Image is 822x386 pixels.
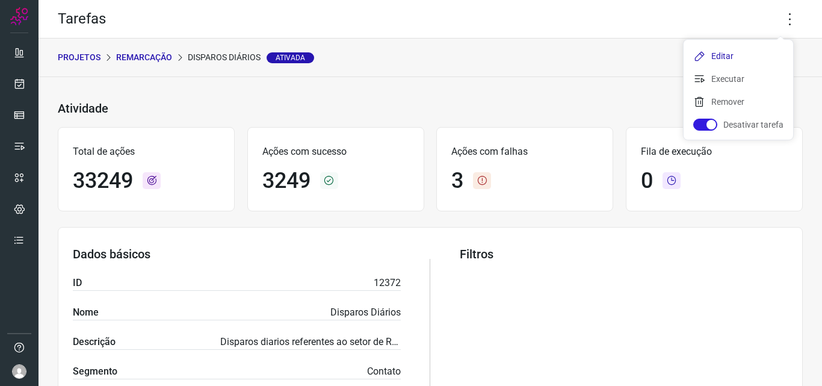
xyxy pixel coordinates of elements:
[73,168,133,194] h1: 33249
[73,335,116,349] label: Descrição
[684,92,793,111] li: Remover
[684,46,793,66] li: Editar
[641,168,653,194] h1: 0
[188,51,314,64] p: Disparos Diários
[73,247,401,261] h3: Dados básicos
[262,168,311,194] h1: 3249
[73,145,220,159] p: Total de ações
[58,101,108,116] h3: Atividade
[267,52,314,63] span: Ativada
[58,51,100,64] p: PROJETOS
[116,51,172,64] p: Remarcação
[58,10,106,28] h2: Tarefas
[73,305,99,320] label: Nome
[262,145,409,159] p: Ações com sucesso
[73,364,117,379] label: Segmento
[330,305,401,320] p: Disparos Diários
[73,276,82,290] label: ID
[367,364,401,379] p: Contato
[684,69,793,89] li: Executar
[451,168,463,194] h1: 3
[374,276,401,290] p: 12372
[220,335,401,349] p: Disparos diarios referentes ao setor de Remacação
[12,364,26,379] img: avatar-user-boy.jpg
[641,145,788,159] p: Fila de execução
[10,7,28,25] img: Logo
[451,145,598,159] p: Ações com falhas
[684,115,793,134] li: Desativar tarefa
[460,247,788,261] h3: Filtros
